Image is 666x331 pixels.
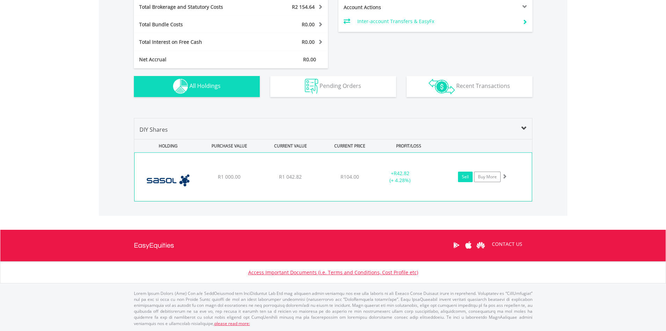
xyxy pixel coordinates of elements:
[475,234,487,256] a: Huawei
[357,16,517,27] td: Inter-account Transfers & EasyFx
[134,56,247,63] div: Net Accrual
[305,79,318,94] img: pending_instructions-wht.png
[173,79,188,94] img: holdings-wht.png
[189,82,221,90] span: All Holdings
[218,173,241,180] span: R1 000.00
[429,79,455,94] img: transactions-zar-wht.png
[279,173,302,180] span: R1 042.82
[292,4,315,10] span: R2 154.64
[248,269,418,276] a: Access Important Documents (i.e. Terms and Conditions, Cost Profile etc)
[474,172,501,182] a: Buy More
[134,230,174,261] a: EasyEquities
[139,126,168,133] span: DIY Shares
[394,170,409,177] span: R42.82
[456,82,510,90] span: Recent Transactions
[138,161,198,199] img: EQU.ZA.SOL.png
[134,290,532,326] p: Lorem Ipsum Dolors (Ame) Con a/e SeddOeiusmod tem InciDiduntut Lab Etd mag aliquaen admin veniamq...
[134,4,247,11] div: Total Brokerage and Statutory Costs
[379,139,439,152] div: PROFIT/LOSS
[338,4,436,11] div: Account Actions
[458,172,473,182] a: Sell
[134,39,247,46] div: Total Interest on Free Cash
[320,82,361,90] span: Pending Orders
[463,234,475,256] a: Apple
[214,320,250,326] a: please read more:
[302,39,315,45] span: R0.00
[374,170,426,184] div: + (+ 4.28%)
[261,139,321,152] div: CURRENT VALUE
[322,139,377,152] div: CURRENT PRICE
[200,139,259,152] div: PURCHASE VALUE
[407,76,532,97] button: Recent Transactions
[450,234,463,256] a: Google Play
[134,76,260,97] button: All Holdings
[302,21,315,28] span: R0.00
[135,139,198,152] div: HOLDING
[303,56,316,63] span: R0.00
[270,76,396,97] button: Pending Orders
[341,173,359,180] span: R104.00
[487,234,527,254] a: CONTACT US
[134,21,247,28] div: Total Bundle Costs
